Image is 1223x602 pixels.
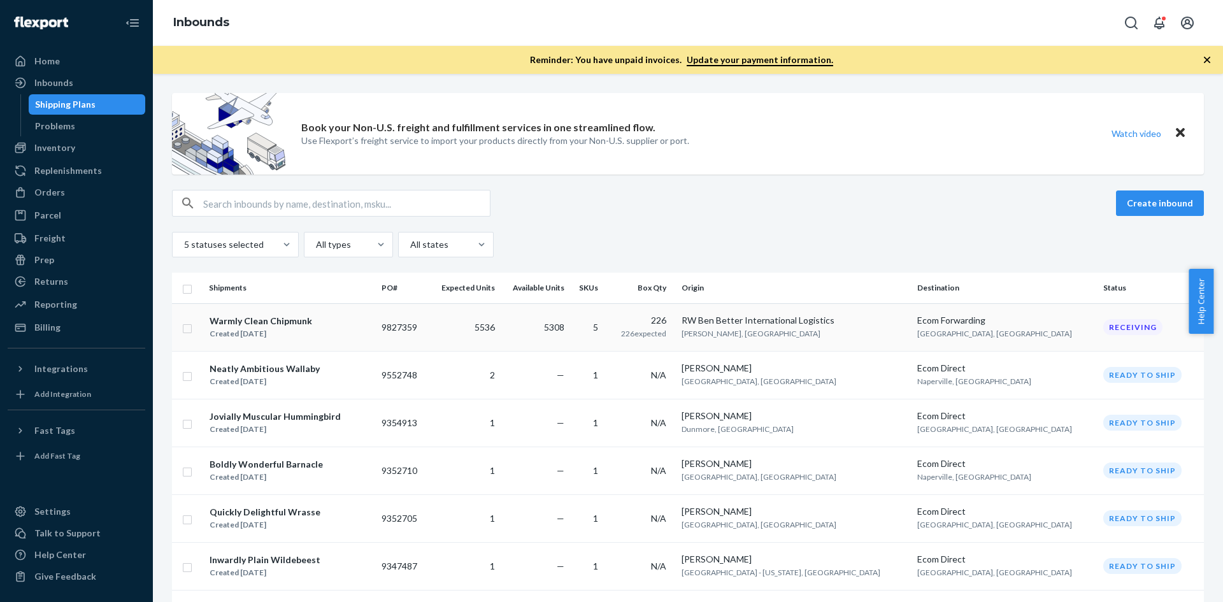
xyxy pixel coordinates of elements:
a: Inbounds [173,15,229,29]
div: Jovially Muscular Hummingbird [210,410,341,423]
span: 1 [593,465,598,476]
button: Integrations [8,359,145,379]
div: Give Feedback [34,570,96,583]
span: N/A [651,465,666,476]
td: 9352705 [376,494,428,542]
span: — [557,465,564,476]
td: 9354913 [376,399,428,447]
a: Freight [8,228,145,248]
button: Open Search Box [1119,10,1144,36]
a: Inbounds [8,73,145,93]
span: N/A [651,369,666,380]
span: [GEOGRAPHIC_DATA], [GEOGRAPHIC_DATA] [917,568,1072,577]
div: [PERSON_NAME] [682,457,907,470]
th: Available Units [500,273,569,303]
div: Ecom Direct [917,457,1093,470]
span: [GEOGRAPHIC_DATA], [GEOGRAPHIC_DATA] [917,329,1072,338]
span: 1 [593,513,598,524]
th: Destination [912,273,1098,303]
button: Watch video [1103,124,1169,143]
a: Prep [8,250,145,270]
span: Dunmore, [GEOGRAPHIC_DATA] [682,424,794,434]
input: All states [409,238,410,251]
div: Boldly Wonderful Barnacle [210,458,323,471]
input: 5 statuses selected [183,238,184,251]
div: Billing [34,321,61,334]
div: Ready to ship [1103,558,1182,574]
div: [PERSON_NAME] [682,362,907,375]
span: — [557,513,564,524]
div: Prep [34,254,54,266]
a: Parcel [8,205,145,226]
span: 1 [593,369,598,380]
div: Created [DATE] [210,566,320,579]
button: Give Feedback [8,566,145,587]
div: Reporting [34,298,77,311]
a: Update your payment information. [687,54,833,66]
button: Create inbound [1116,190,1204,216]
div: Shipping Plans [35,98,96,111]
img: Flexport logo [14,17,68,29]
button: Open account menu [1175,10,1200,36]
div: 226 [613,314,666,327]
span: 1 [490,465,495,476]
span: N/A [651,561,666,571]
div: Talk to Support [34,527,101,540]
td: 9352710 [376,447,428,494]
div: Settings [34,505,71,518]
span: 5 [593,322,598,333]
a: Reporting [8,294,145,315]
div: Ready to ship [1103,367,1182,383]
div: Add Integration [34,389,91,399]
span: [GEOGRAPHIC_DATA], [GEOGRAPHIC_DATA] [682,376,836,386]
span: 1 [490,417,495,428]
div: Inwardly Plain Wildebeest [210,554,320,566]
div: Replenishments [34,164,102,177]
button: Close [1172,124,1189,143]
p: Book your Non-U.S. freight and fulfillment services in one streamlined flow. [301,120,655,135]
div: Ecom Direct [917,553,1093,566]
a: Returns [8,271,145,292]
span: [GEOGRAPHIC_DATA], [GEOGRAPHIC_DATA] [917,424,1072,434]
div: Freight [34,232,66,245]
span: Naperville, [GEOGRAPHIC_DATA] [917,376,1031,386]
div: Ecom Direct [917,505,1093,518]
a: Orders [8,182,145,203]
th: Status [1098,273,1204,303]
span: 1 [490,561,495,571]
span: — [557,561,564,571]
div: Fast Tags [34,424,75,437]
a: Billing [8,317,145,338]
span: Naperville, [GEOGRAPHIC_DATA] [917,472,1031,482]
span: 2 [490,369,495,380]
span: [GEOGRAPHIC_DATA], [GEOGRAPHIC_DATA] [682,520,836,529]
div: Home [34,55,60,68]
a: Talk to Support [8,523,145,543]
a: Add Fast Tag [8,446,145,466]
span: [PERSON_NAME], [GEOGRAPHIC_DATA] [682,329,820,338]
span: — [557,369,564,380]
td: 9827359 [376,303,428,351]
div: Ecom Direct [917,362,1093,375]
span: 5308 [544,322,564,333]
div: Quickly Delightful Wrasse [210,506,320,519]
a: Replenishments [8,161,145,181]
span: N/A [651,513,666,524]
span: [GEOGRAPHIC_DATA], [GEOGRAPHIC_DATA] [917,520,1072,529]
div: [PERSON_NAME] [682,505,907,518]
span: 226 expected [621,329,666,338]
th: Shipments [204,273,376,303]
div: Created [DATE] [210,423,341,436]
div: Ready to ship [1103,415,1182,431]
button: Help Center [1189,269,1213,334]
div: Created [DATE] [210,327,312,340]
th: Origin [676,273,912,303]
td: 9552748 [376,351,428,399]
div: Integrations [34,362,88,375]
div: RW Ben Better International Logistics [682,314,907,327]
button: Close Navigation [120,10,145,36]
p: Use Flexport’s freight service to import your products directly from your Non-U.S. supplier or port. [301,134,689,147]
a: Shipping Plans [29,94,146,115]
div: Problems [35,120,75,133]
